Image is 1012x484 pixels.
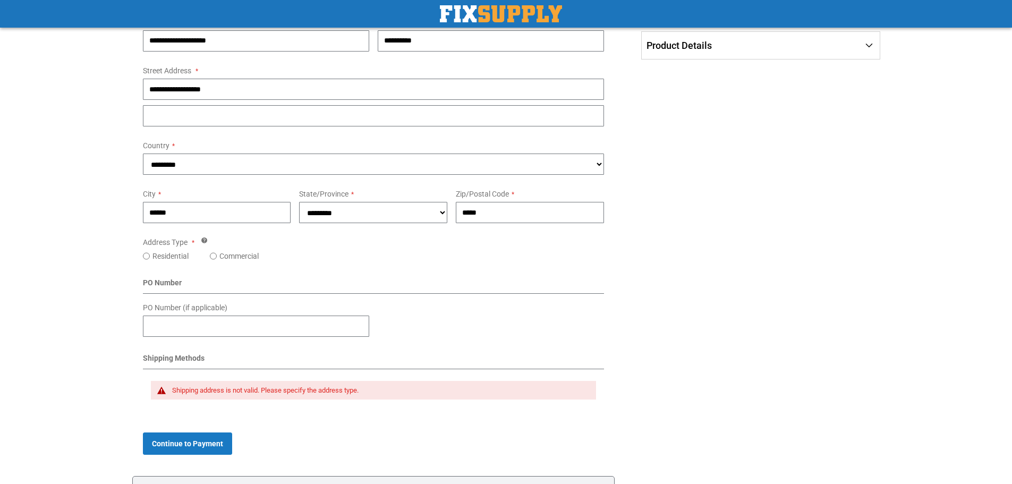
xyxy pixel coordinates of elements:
span: Country [143,141,169,150]
div: Shipping Methods [143,353,605,369]
div: Shipping address is not valid. Please specify the address type. [172,386,586,395]
label: Residential [152,251,189,261]
span: Address Type [143,238,188,247]
span: PO Number (if applicable) [143,303,227,312]
span: Street Address [143,66,191,75]
span: State/Province [299,190,348,198]
div: PO Number [143,277,605,294]
img: Fix Industrial Supply [440,5,562,22]
span: City [143,190,156,198]
button: Continue to Payment [143,432,232,455]
span: Product Details [647,40,712,51]
span: Zip/Postal Code [456,190,509,198]
a: store logo [440,5,562,22]
span: Continue to Payment [152,439,223,448]
label: Commercial [219,251,259,261]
